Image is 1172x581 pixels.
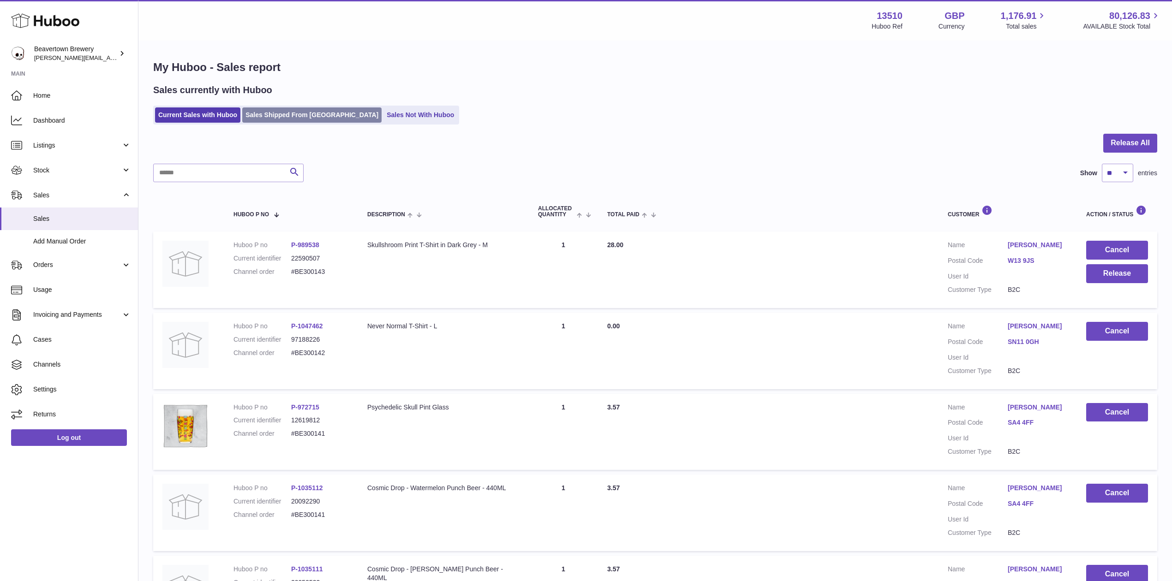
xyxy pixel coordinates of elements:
[233,212,269,218] span: Huboo P no
[607,241,623,249] span: 28.00
[33,116,131,125] span: Dashboard
[877,10,903,22] strong: 13510
[233,565,291,574] dt: Huboo P no
[33,141,121,150] span: Listings
[948,565,1008,576] dt: Name
[33,335,131,344] span: Cases
[233,510,291,519] dt: Channel order
[233,267,291,276] dt: Channel order
[233,497,291,506] dt: Current identifier
[11,429,127,446] a: Log out
[33,91,131,100] span: Home
[153,60,1157,75] h1: My Huboo - Sales report
[538,206,574,218] span: ALLOCATED Quantity
[1086,403,1148,422] button: Cancel
[948,528,1008,537] dt: Customer Type
[1008,256,1068,265] a: W13 9JS
[1086,205,1148,218] div: Action / Status
[291,416,349,425] dd: 12619812
[1086,484,1148,503] button: Cancel
[872,22,903,31] div: Huboo Ref
[33,310,121,319] span: Invoicing and Payments
[1086,322,1148,341] button: Cancel
[948,272,1008,281] dt: User Id
[1109,10,1150,22] span: 80,126.83
[233,322,291,331] dt: Huboo P no
[939,22,965,31] div: Currency
[1008,484,1068,492] a: [PERSON_NAME]
[233,416,291,425] dt: Current identifier
[11,47,25,60] img: Matthew.McCormack@beavertownbrewery.co.uk
[367,322,520,331] div: Never Normal T-Shirt - L
[33,214,131,223] span: Sales
[291,403,319,411] a: P-972715
[1086,241,1148,260] button: Cancel
[291,241,319,249] a: P-989538
[233,241,291,249] dt: Huboo P no
[948,322,1008,333] dt: Name
[948,403,1008,414] dt: Name
[162,322,209,368] img: no-photo.jpg
[607,403,620,411] span: 3.57
[291,565,323,573] a: P-1035111
[1008,418,1068,427] a: SA4 4FF
[233,335,291,344] dt: Current identifier
[948,338,1008,349] dt: Postal Code
[1008,528,1068,537] dd: B2C
[367,241,520,249] div: Skullshroom Print T-Shirt in Dark Grey - M
[33,285,131,294] span: Usage
[291,510,349,519] dd: #BE300141
[948,205,1068,218] div: Customer
[291,349,349,357] dd: #BE300142
[1083,22,1161,31] span: AVAILABLE Stock Total
[33,410,131,419] span: Returns
[529,313,598,389] td: 1
[948,256,1008,267] dt: Postal Code
[33,261,121,269] span: Orders
[34,45,117,62] div: Beavertown Brewery
[291,267,349,276] dd: #BE300143
[607,322,620,330] span: 0.00
[233,484,291,492] dt: Huboo P no
[233,403,291,412] dt: Huboo P no
[1008,367,1068,375] dd: B2C
[33,360,131,369] span: Channels
[33,385,131,394] span: Settings
[948,241,1008,252] dt: Name
[291,429,349,438] dd: #BE300141
[242,107,382,123] a: Sales Shipped From [GEOGRAPHIC_DATA]
[607,212,640,218] span: Total paid
[948,353,1008,362] dt: User Id
[367,403,520,412] div: Psychedelic Skull Pint Glass
[1001,10,1047,31] a: 1,176.91 Total sales
[34,54,234,61] span: [PERSON_NAME][EMAIL_ADDRESS][PERSON_NAME][DOMAIN_NAME]
[233,429,291,438] dt: Channel order
[607,565,620,573] span: 3.57
[1008,285,1068,294] dd: B2C
[607,484,620,492] span: 3.57
[291,497,349,506] dd: 20092290
[1008,565,1068,574] a: [PERSON_NAME]
[1006,22,1047,31] span: Total sales
[383,107,457,123] a: Sales Not With Huboo
[1008,499,1068,508] a: SA4 4FF
[529,394,598,470] td: 1
[33,191,121,200] span: Sales
[948,285,1008,294] dt: Customer Type
[529,231,598,308] td: 1
[948,418,1008,429] dt: Postal Code
[529,474,598,551] td: 1
[1083,10,1161,31] a: 80,126.83 AVAILABLE Stock Total
[945,10,964,22] strong: GBP
[367,212,405,218] span: Description
[1080,169,1097,178] label: Show
[33,237,131,246] span: Add Manual Order
[1008,403,1068,412] a: [PERSON_NAME]
[1008,322,1068,331] a: [PERSON_NAME]
[291,254,349,263] dd: 22590507
[1001,10,1037,22] span: 1,176.91
[291,322,323,330] a: P-1047462
[1103,134,1157,153] button: Release All
[162,241,209,287] img: no-photo.jpg
[948,515,1008,524] dt: User Id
